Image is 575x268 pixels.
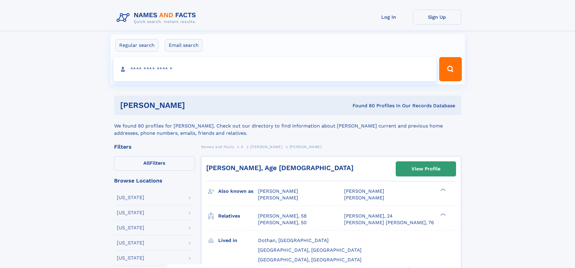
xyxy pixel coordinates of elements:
[258,188,298,194] span: [PERSON_NAME]
[250,145,283,149] span: [PERSON_NAME]
[115,39,158,52] label: Regular search
[117,210,144,215] div: [US_STATE]
[114,10,201,26] img: Logo Names and Facts
[413,10,461,24] a: Sign Up
[218,211,258,221] h3: Relatives
[114,156,195,171] label: Filters
[241,143,244,150] a: A
[165,39,203,52] label: Email search
[114,115,461,137] div: We found 80 profiles for [PERSON_NAME]. Check out our directory to find information about [PERSON...
[258,237,329,243] span: Dothan, [GEOGRAPHIC_DATA]
[344,195,384,201] span: [PERSON_NAME]
[258,213,307,219] a: [PERSON_NAME], 58
[206,164,353,172] a: [PERSON_NAME], Age [DEMOGRAPHIC_DATA]
[411,162,440,176] div: View Profile
[269,102,455,109] div: Found 80 Profiles In Our Records Database
[117,195,144,200] div: [US_STATE]
[365,10,413,24] a: Log In
[117,241,144,245] div: [US_STATE]
[113,57,437,81] input: search input
[344,188,384,194] span: [PERSON_NAME]
[250,143,283,150] a: [PERSON_NAME]
[201,143,234,150] a: Names and Facts
[258,247,362,253] span: [GEOGRAPHIC_DATA], [GEOGRAPHIC_DATA]
[439,57,462,81] button: Search Button
[117,225,144,230] div: [US_STATE]
[258,195,298,201] span: [PERSON_NAME]
[258,257,362,263] span: [GEOGRAPHIC_DATA], [GEOGRAPHIC_DATA]
[114,178,195,183] div: Browse Locations
[258,219,307,226] a: [PERSON_NAME], 50
[439,188,446,192] div: ❯
[120,102,269,109] h1: [PERSON_NAME]
[344,219,434,226] a: [PERSON_NAME] [PERSON_NAME], 76
[117,256,144,260] div: [US_STATE]
[218,186,258,196] h3: Also known as
[218,235,258,246] h3: Lived in
[439,212,446,216] div: ❯
[396,162,456,176] a: View Profile
[289,145,322,149] span: [PERSON_NAME]
[344,213,393,219] a: [PERSON_NAME], 24
[143,160,150,166] span: All
[114,144,195,150] div: Filters
[241,145,244,149] span: A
